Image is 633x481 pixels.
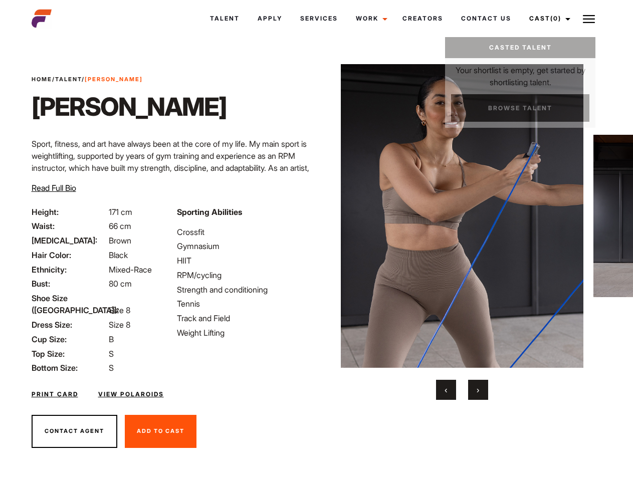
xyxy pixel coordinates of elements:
[32,220,107,232] span: Waist:
[451,94,589,122] a: Browse Talent
[32,9,52,29] img: cropped-aefm-brand-fav-22-square.png
[445,385,447,395] span: Previous
[177,269,310,281] li: RPM/cycling
[177,312,310,324] li: Track and Field
[32,362,107,374] span: Bottom Size:
[32,415,117,448] button: Contact Agent
[109,235,131,246] span: Brown
[32,182,76,194] button: Read Full Bio
[32,264,107,276] span: Ethnicity:
[32,278,107,290] span: Bust:
[32,76,52,83] a: Home
[32,292,107,316] span: Shoe Size ([GEOGRAPHIC_DATA]):
[32,206,107,218] span: Height:
[177,327,310,339] li: Weight Lifting
[109,334,114,344] span: B
[445,58,595,88] p: Your shortlist is empty, get started by shortlisting talent.
[32,138,311,198] p: Sport, fitness, and art have always been at the core of my life. My main sport is weightlifting, ...
[177,226,310,238] li: Crossfit
[109,207,132,217] span: 171 cm
[177,240,310,252] li: Gymnasium
[98,390,164,399] a: View Polaroids
[445,37,595,58] a: Casted Talent
[32,319,107,331] span: Dress Size:
[347,5,393,32] a: Work
[393,5,452,32] a: Creators
[125,415,196,448] button: Add To Cast
[177,207,242,217] strong: Sporting Abilities
[109,221,131,231] span: 66 cm
[177,298,310,310] li: Tennis
[201,5,249,32] a: Talent
[32,249,107,261] span: Hair Color:
[32,75,143,84] span: / /
[32,92,227,122] h1: [PERSON_NAME]
[452,5,520,32] a: Contact Us
[109,305,130,315] span: Size 8
[177,284,310,296] li: Strength and conditioning
[520,5,576,32] a: Cast(0)
[109,363,114,373] span: S
[109,265,152,275] span: Mixed-Race
[55,76,82,83] a: Talent
[550,15,561,22] span: (0)
[109,349,114,359] span: S
[583,13,595,25] img: Burger icon
[32,348,107,360] span: Top Size:
[477,385,479,395] span: Next
[291,5,347,32] a: Services
[109,279,132,289] span: 80 cm
[32,390,78,399] a: Print Card
[32,183,76,193] span: Read Full Bio
[109,320,130,330] span: Size 8
[32,234,107,247] span: [MEDICAL_DATA]:
[137,427,184,434] span: Add To Cast
[177,255,310,267] li: HIIT
[85,76,143,83] strong: [PERSON_NAME]
[109,250,128,260] span: Black
[249,5,291,32] a: Apply
[32,333,107,345] span: Cup Size:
